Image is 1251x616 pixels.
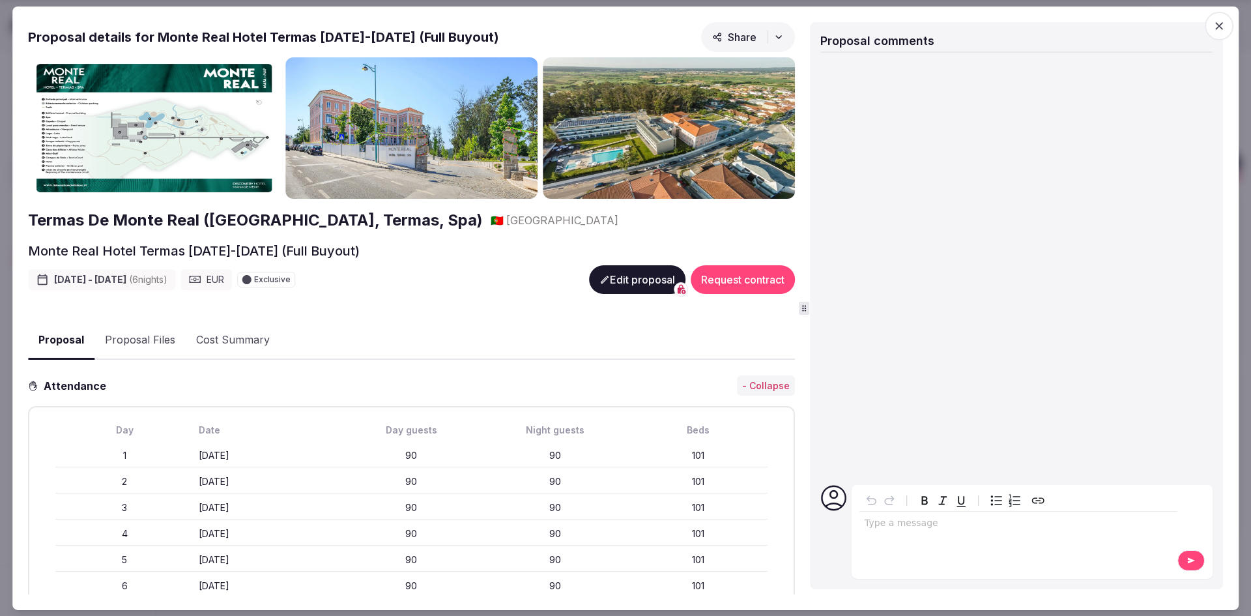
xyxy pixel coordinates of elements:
div: 90 [486,449,624,462]
div: [DATE] [199,553,337,566]
h3: Attendance [38,378,117,394]
div: Beds [629,424,768,437]
button: Edit proposal [589,265,685,294]
div: 101 [629,579,768,593]
img: Gallery photo 1 [28,57,280,199]
img: Gallery photo 3 [543,57,795,199]
button: - Collapse [737,375,795,396]
div: Night guests [486,424,624,437]
div: toggle group [987,491,1024,510]
div: 5 [55,553,194,566]
span: Proposal comments [820,33,934,47]
button: Request contract [691,265,795,294]
div: 101 [629,449,768,462]
div: Day guests [343,424,481,437]
span: Exclusive [254,276,291,284]
div: 90 [343,501,481,514]
div: 2 [55,475,194,488]
span: [DATE] - [DATE] [54,273,167,286]
div: 90 [343,579,481,593]
button: Bulleted list [987,491,1005,510]
div: 90 [486,553,624,566]
div: EUR [180,269,232,290]
div: [DATE] [199,449,337,462]
div: 101 [629,527,768,540]
div: 6 [55,579,194,593]
h2: Monte Real Hotel Termas [DATE]-[DATE] (Full Buyout) [28,242,360,260]
button: Italic [934,491,952,510]
div: 1 [55,449,194,462]
button: Proposal [28,321,94,360]
div: 90 [343,527,481,540]
button: Numbered list [1005,491,1024,510]
span: 🇵🇹 [491,214,504,227]
div: 90 [486,501,624,514]
div: [DATE] [199,475,337,488]
div: editable markdown [859,512,1177,538]
div: 90 [343,475,481,488]
div: 90 [486,579,624,593]
button: 🇵🇹 [491,213,504,227]
span: Share [712,30,756,43]
div: 90 [343,449,481,462]
div: 90 [486,527,624,540]
div: Date [199,424,337,437]
span: [GEOGRAPHIC_DATA] [506,213,618,227]
h2: Proposal details for Monte Real Hotel Termas [DATE]-[DATE] (Full Buyout) [28,27,499,46]
button: Underline [952,491,970,510]
div: 101 [629,475,768,488]
div: 101 [629,553,768,566]
div: Day [55,424,194,437]
div: 90 [343,553,481,566]
a: Termas De Monte Real ([GEOGRAPHIC_DATA], Termas, Spa) [28,209,483,231]
button: Proposal Files [94,321,186,359]
div: 3 [55,501,194,514]
img: Gallery photo 2 [285,57,538,199]
div: [DATE] [199,527,337,540]
div: 4 [55,527,194,540]
div: [DATE] [199,501,337,514]
button: Cost Summary [186,321,280,359]
button: Bold [915,491,934,510]
div: 101 [629,501,768,514]
span: ( 6 night s ) [129,274,167,285]
div: [DATE] [199,579,337,593]
button: Create link [1029,491,1047,510]
button: Share [701,22,795,51]
div: 90 [486,475,624,488]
